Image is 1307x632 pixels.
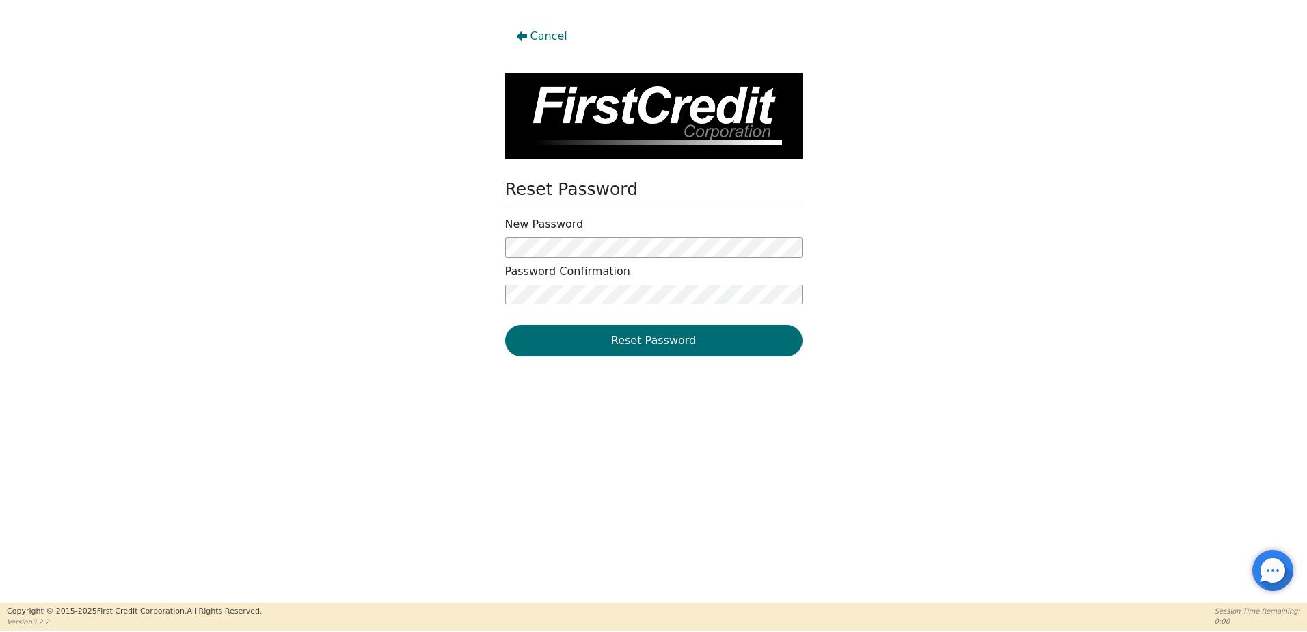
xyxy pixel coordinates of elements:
[505,265,630,278] h4: Password Confirmation
[1215,606,1300,616] p: Session Time Remaining:
[530,28,567,44] span: Cancel
[505,73,803,159] img: logo-CMu_cnol.png
[1215,616,1300,627] p: 0:00
[7,606,262,618] p: Copyright © 2015- 2025 First Credit Corporation.
[505,179,803,200] h1: Reset Password
[187,607,262,616] span: All Rights Reserved.
[7,617,262,627] p: Version 3.2.2
[505,325,803,356] button: Reset Password
[505,218,584,231] h4: New Password
[505,21,578,52] button: Cancel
